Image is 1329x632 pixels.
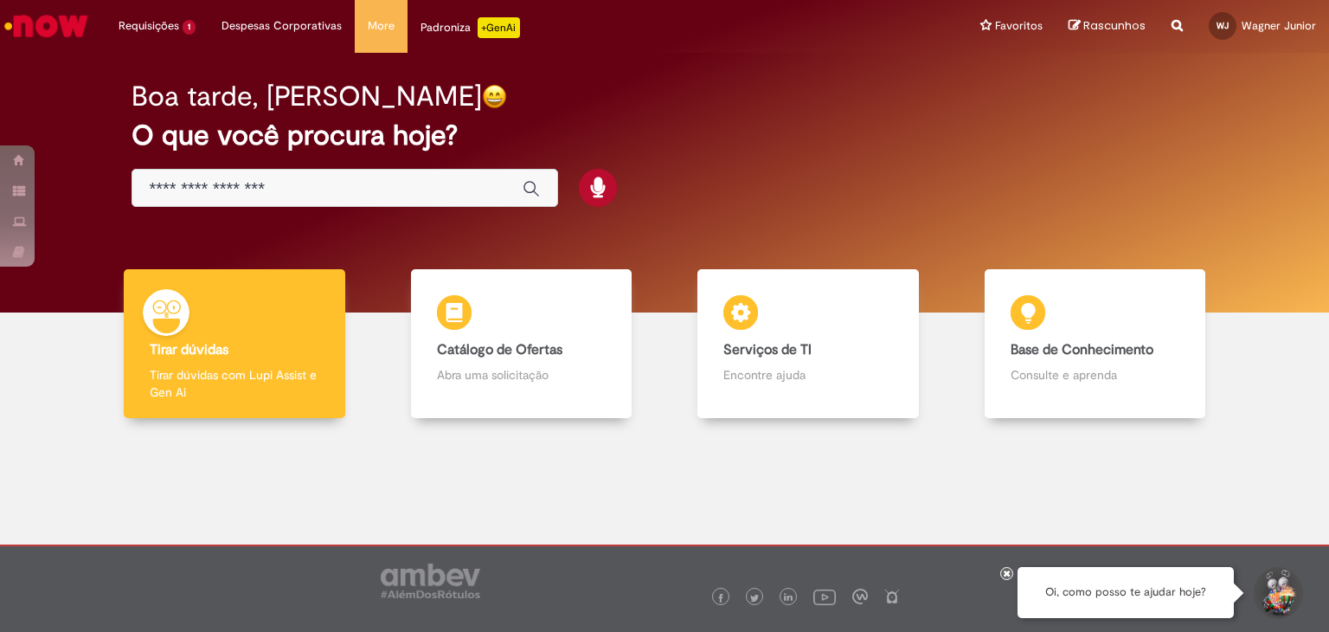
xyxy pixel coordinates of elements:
img: logo_footer_ambev_rotulo_gray.png [381,564,480,598]
span: Wagner Junior [1242,18,1316,33]
b: Tirar dúvidas [150,341,228,358]
a: Catálogo de Ofertas Abra uma solicitação [378,269,665,419]
span: More [368,17,395,35]
a: Tirar dúvidas Tirar dúvidas com Lupi Assist e Gen Ai [91,269,378,419]
span: 1 [183,20,196,35]
img: logo_footer_facebook.png [716,594,725,603]
span: Despesas Corporativas [221,17,342,35]
span: WJ [1217,20,1229,31]
b: Catálogo de Ofertas [437,341,562,358]
img: ServiceNow [2,9,91,43]
img: logo_footer_youtube.png [813,585,836,608]
b: Serviços de TI [723,341,812,358]
a: Base de Conhecimento Consulte e aprenda [952,269,1239,419]
div: Oi, como posso te ajudar hoje? [1018,567,1234,618]
p: Abra uma solicitação [437,366,607,384]
img: logo_footer_linkedin.png [784,593,793,603]
a: Rascunhos [1069,18,1146,35]
div: Padroniza [421,17,520,38]
b: Base de Conhecimento [1011,341,1153,358]
h2: O que você procura hoje? [132,120,1198,151]
span: Favoritos [995,17,1043,35]
img: happy-face.png [482,84,507,109]
h2: Boa tarde, [PERSON_NAME] [132,81,482,112]
img: logo_footer_naosei.png [884,589,900,604]
img: logo_footer_workplace.png [852,589,868,604]
p: Tirar dúvidas com Lupi Assist e Gen Ai [150,366,319,401]
p: Consulte e aprenda [1011,366,1180,384]
img: logo_footer_twitter.png [750,594,759,603]
span: Requisições [119,17,179,35]
button: Iniciar Conversa de Suporte [1251,567,1303,619]
p: Encontre ajuda [723,366,893,384]
span: Rascunhos [1083,17,1146,34]
a: Serviços de TI Encontre ajuda [664,269,952,419]
p: +GenAi [478,17,520,38]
